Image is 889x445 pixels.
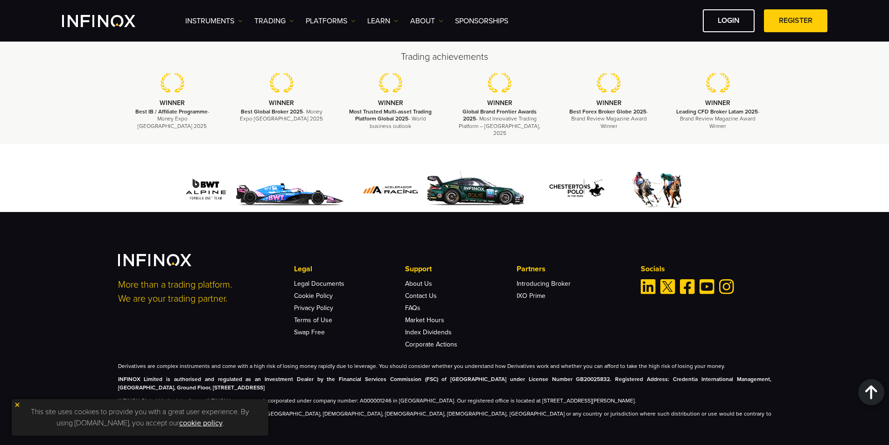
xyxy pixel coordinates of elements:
[294,280,344,288] a: Legal Documents
[254,15,294,27] a: TRADING
[569,108,646,115] strong: Best Forex Broker Globe 2025
[517,292,546,300] a: IXO Prime
[14,402,21,408] img: yellow close icon
[118,50,771,64] h2: Trading achievements
[179,418,223,428] a: cookie policy
[16,404,264,431] p: This site uses cookies to provide you with a great user experience. By using [DOMAIN_NAME], you a...
[764,9,827,32] a: REGISTER
[455,15,508,27] a: SPONSORSHIPS
[700,279,714,294] a: Youtube
[118,396,771,405] p: INFINOX Global Limited, trading as INFINOX is a company incorporated under company number: A00000...
[294,328,325,336] a: Swap Free
[405,304,420,312] a: FAQs
[185,15,243,27] a: Instruments
[410,15,443,27] a: ABOUT
[349,108,432,122] strong: Most Trusted Multi-asset Trading Platform Global 2025
[405,328,452,336] a: Index Dividends
[457,108,543,137] p: - Most Innovative Trading Platform – [GEOGRAPHIC_DATA], 2025
[405,280,432,288] a: About Us
[641,263,771,275] p: Socials
[306,15,356,27] a: PLATFORMS
[294,292,333,300] a: Cookie Policy
[118,376,771,391] strong: INFINOX Limited is authorised and regulated as an Investment Dealer by the Financial Services Com...
[269,99,294,107] strong: WINNER
[405,263,516,275] p: Support
[462,108,537,122] strong: Global Brand Frontier Awards 2025
[680,279,695,294] a: Facebook
[241,108,303,115] strong: Best Global Broker 2025
[62,15,157,27] a: INFINOX Logo
[160,99,185,107] strong: WINNER
[405,340,457,348] a: Corporate Actions
[238,108,324,122] p: - Money Expo [GEOGRAPHIC_DATA] 2025
[118,362,771,370] p: Derivatives are complex instruments and come with a high risk of losing money rapidly due to leve...
[378,99,403,107] strong: WINNER
[705,99,730,107] strong: WINNER
[405,292,437,300] a: Contact Us
[294,263,405,275] p: Legal
[118,410,771,426] p: The information on this site is not directed at residents of [GEOGRAPHIC_DATA], [DEMOGRAPHIC_DATA...
[566,108,652,130] p: - Brand Review Magazine Award Winner
[118,278,281,306] p: More than a trading platform. We are your trading partner.
[676,108,758,115] strong: Leading CFD Broker Latam 2025
[405,316,444,324] a: Market Hours
[660,279,675,294] a: Twitter
[348,108,434,130] p: - World business outlook
[517,263,628,275] p: Partners
[487,99,512,107] strong: WINNER
[294,316,332,324] a: Terms of Use
[135,108,208,115] strong: Best IB / Affiliate Programme
[703,9,755,32] a: LOGIN
[367,15,399,27] a: Learn
[596,99,622,107] strong: WINNER
[641,279,656,294] a: Linkedin
[517,280,571,288] a: Introducing Broker
[719,279,734,294] a: Instagram
[130,108,216,130] p: - Money Expo [GEOGRAPHIC_DATA] 2025
[675,108,761,130] p: - Brand Review Magazine Award Winner
[294,304,333,312] a: Privacy Policy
